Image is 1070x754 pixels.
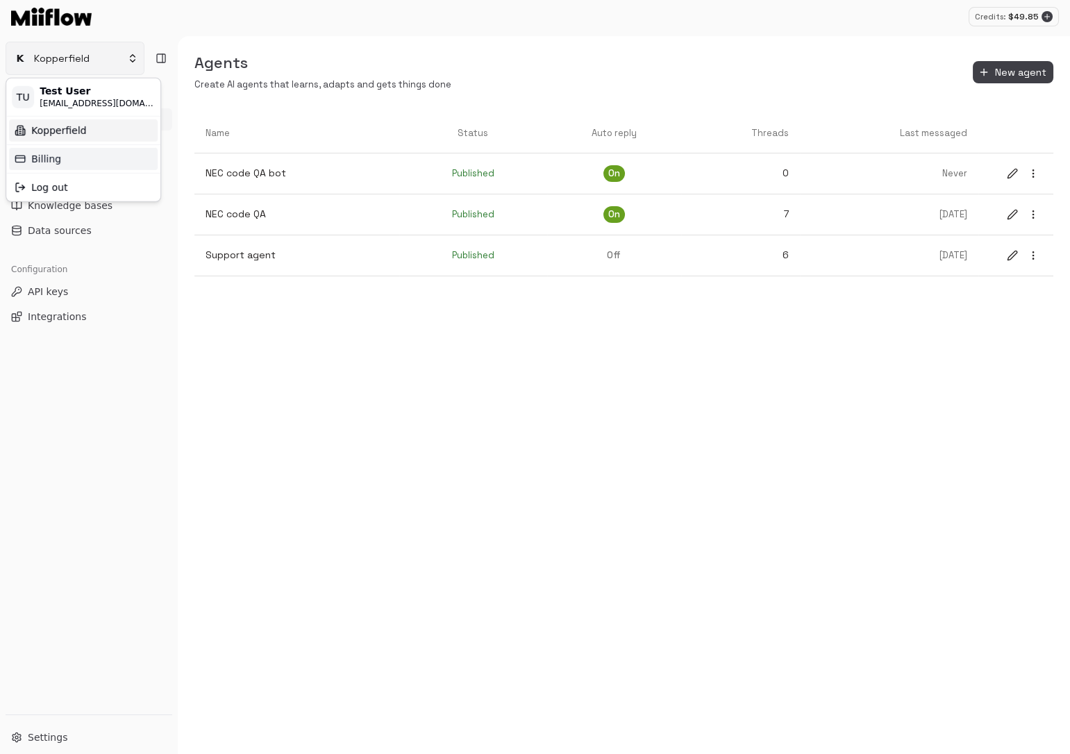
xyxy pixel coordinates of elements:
div: Billing [9,147,158,169]
span: Test User [40,85,155,97]
div: Log out [9,176,158,198]
span: [EMAIL_ADDRESS][DOMAIN_NAME] [40,97,155,108]
span: TU [12,86,34,108]
div: Kopperfield [9,119,158,141]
